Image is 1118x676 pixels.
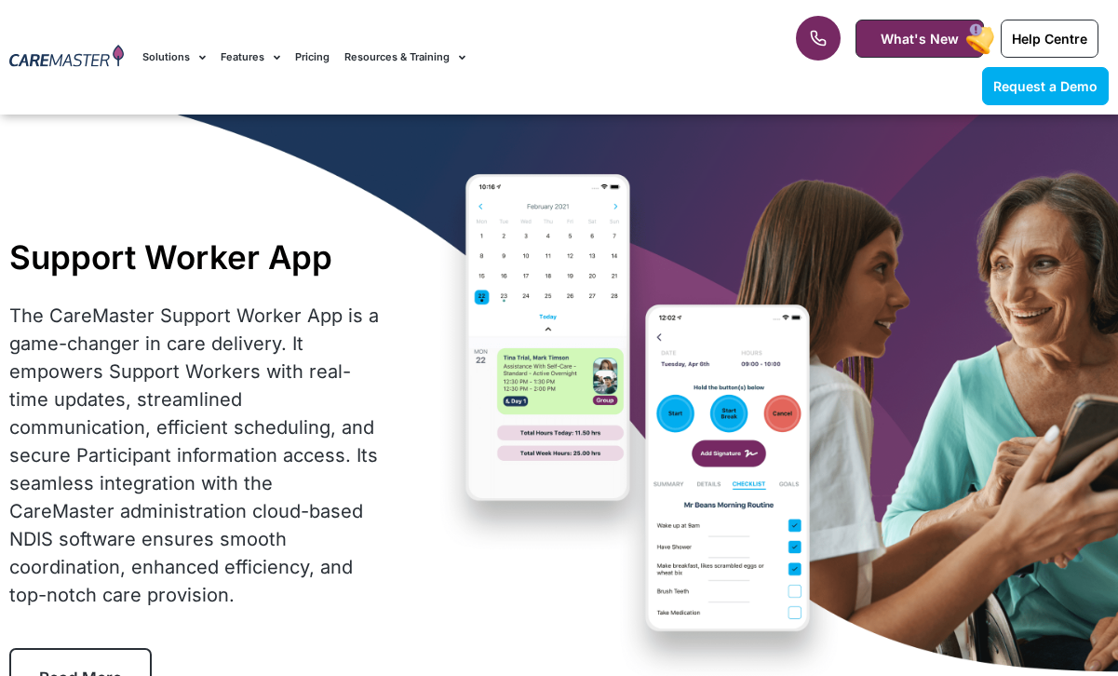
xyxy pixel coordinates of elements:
[9,237,382,277] h1: Support Worker App
[344,26,465,88] a: Resources & Training
[993,78,1098,94] span: Request a Demo
[1001,20,1098,58] a: Help Centre
[982,67,1109,105] a: Request a Demo
[855,20,984,58] a: What's New
[142,26,206,88] a: Solutions
[9,45,124,70] img: CareMaster Logo
[9,302,382,609] div: The CareMaster Support Worker App is a game-changer in care delivery. It empowers Support Workers...
[1012,31,1087,47] span: Help Centre
[295,26,330,88] a: Pricing
[221,26,280,88] a: Features
[881,31,959,47] span: What's New
[142,26,713,88] nav: Menu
